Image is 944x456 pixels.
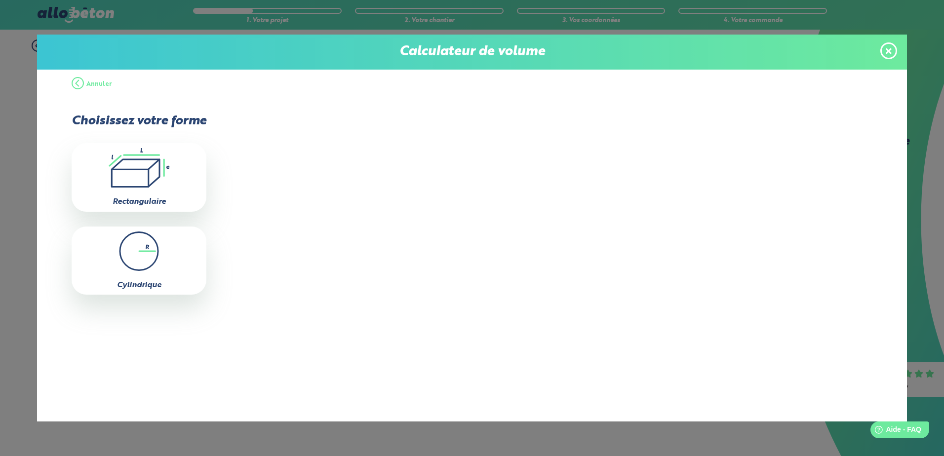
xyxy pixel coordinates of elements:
[72,114,206,128] p: Choisissez votre forme
[113,198,166,206] label: Rectangulaire
[117,281,161,289] label: Cylindrique
[856,418,933,445] iframe: Help widget launcher
[72,70,112,99] button: Annuler
[47,44,897,60] p: Calculateur de volume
